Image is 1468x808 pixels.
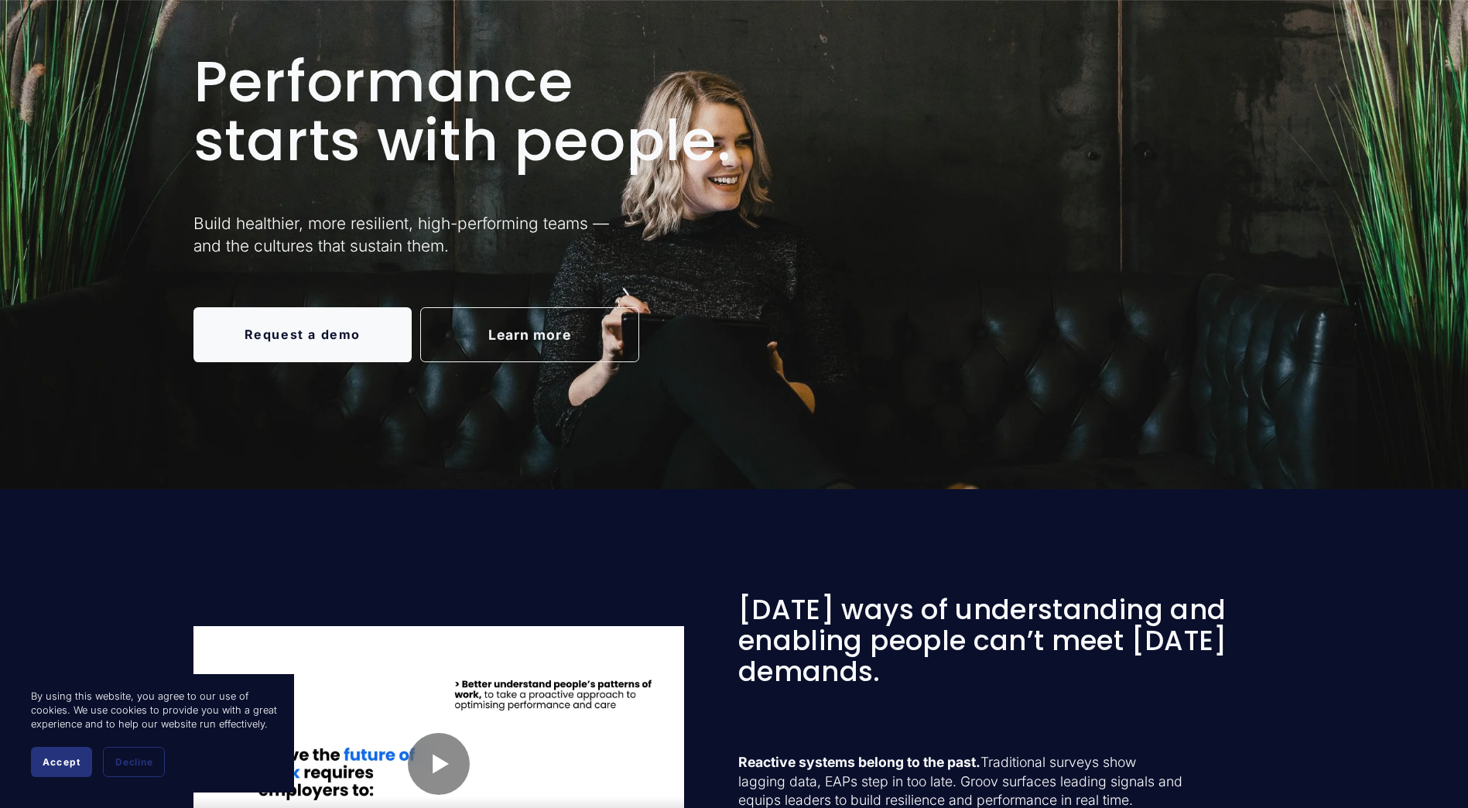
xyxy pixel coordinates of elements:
[115,756,152,768] span: Decline
[31,747,92,777] button: Accept
[420,307,639,362] a: Learn more
[43,756,80,768] span: Accept
[738,594,1275,688] h3: [DATE] ways of understanding and enabling people can’t meet [DATE] demands.
[193,53,957,169] h1: Performance starts with people.
[193,212,685,257] p: Build healthier, more resilient, high-performing teams — and the cultures that sustain them.
[31,690,279,731] p: By using this website, you agree to our use of cookies. We use cookies to provide you with a grea...
[408,733,470,795] button: Play
[103,747,165,777] button: Decline
[193,307,412,362] a: Request a demo
[15,674,294,793] section: Cookie banner
[738,754,980,770] strong: Reactive systems belong to the past.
